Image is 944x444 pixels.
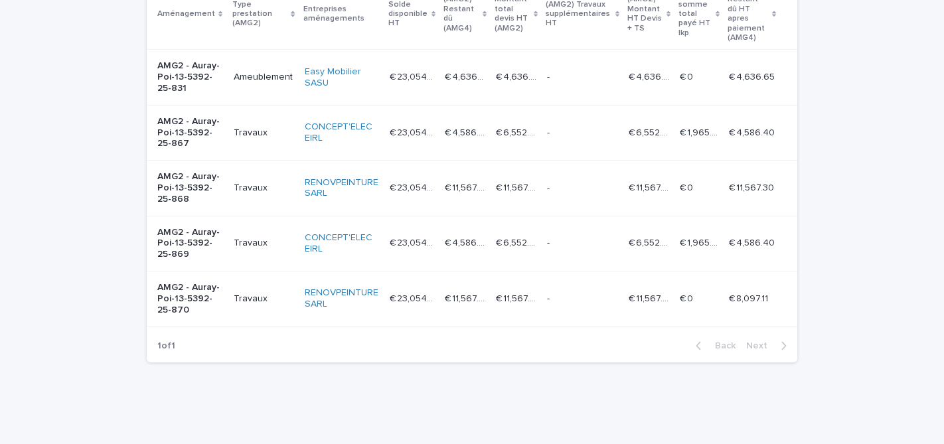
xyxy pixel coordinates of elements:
tr: AMG2 - Auray-Poi-13-5392-25-867TravauxCONCEPT'ELEC EIRL € 23,054.20€ 23,054.20 € 4,586.40€ 4,586.... [147,105,797,160]
p: € 0 [680,291,696,305]
p: € 11,567.30 [629,291,672,305]
a: CONCEPT'ELEC EIRL [305,232,379,255]
p: € 0 [680,69,696,83]
p: € 11,567.30 [496,291,539,305]
span: Back [707,341,736,350]
p: € 4,636.65 [729,69,777,83]
p: € 23,054.20 [390,235,437,249]
p: € 11,567.30 [729,180,777,194]
tr: AMG2 - Auray-Poi-13-5392-25-868TravauxRENOVPEINTURE SARL € 23,054.20€ 23,054.20 € 11,567.30€ 11,5... [147,161,797,216]
p: - [547,125,552,139]
a: Easy Mobilier SASU [305,66,379,89]
p: € 4,586.40 [729,125,777,139]
tr: AMG2 - Auray-Poi-13-5392-25-869TravauxCONCEPT'ELEC EIRL € 23,054.20€ 23,054.20 € 4,586.40€ 4,586.... [147,216,797,271]
button: Next [741,340,797,352]
p: € 11,567.30 [445,291,488,305]
p: - [547,291,552,305]
p: € 23,054.20 [390,291,437,305]
p: AMG2 - Auray-Poi-13-5392-25-869 [157,227,223,260]
p: Entreprises aménagements [303,2,380,27]
p: Travaux [234,127,293,139]
p: € 4,636.65 [445,69,488,83]
a: RENOVPEINTURE SARL [305,287,379,310]
p: € 23,054.20 [390,125,437,139]
p: € 8,097.11 [729,291,771,305]
p: Aménagement [157,7,215,21]
p: € 0 [680,180,696,194]
button: Back [685,340,741,352]
p: 1 of 1 [147,330,186,362]
p: - [547,180,552,194]
p: € 6,552.00 [629,125,672,139]
p: € 11,567.30 [629,180,672,194]
p: AMG2 - Auray-Poi-13-5392-25-831 [157,60,223,94]
p: AMG2 - Auray-Poi-13-5392-25-870 [157,282,223,315]
p: € 23,054.20 [390,69,437,83]
a: CONCEPT'ELEC EIRL [305,121,379,144]
tr: AMG2 - Auray-Poi-13-5392-25-831AmeublementEasy Mobilier SASU € 23,054.20€ 23,054.20 € 4,636.65€ 4... [147,50,797,105]
p: € 23,054.20 [390,180,437,194]
p: € 4,586.40 [445,125,488,139]
p: € 1,965.60 [680,125,721,139]
p: AMG2 - Auray-Poi-13-5392-25-868 [157,171,223,204]
p: Travaux [234,183,293,194]
p: € 4,636.65 [629,69,672,83]
p: - [547,235,552,249]
p: € 6,552.00 [629,235,672,249]
p: € 6,552.00 [496,235,539,249]
p: - [547,69,552,83]
p: AMG2 - Auray-Poi-13-5392-25-867 [157,116,223,149]
p: € 11,567.30 [445,180,488,194]
p: € 4,586.40 [729,235,777,249]
p: € 4,586.40 [445,235,488,249]
p: Travaux [234,238,293,249]
p: € 4,636.65 [496,69,539,83]
tr: AMG2 - Auray-Poi-13-5392-25-870TravauxRENOVPEINTURE SARL € 23,054.20€ 23,054.20 € 11,567.30€ 11,5... [147,271,797,326]
a: RENOVPEINTURE SARL [305,177,379,200]
p: Travaux [234,293,293,305]
p: Ameublement [234,72,293,83]
p: € 11,567.30 [496,180,539,194]
p: € 6,552.00 [496,125,539,139]
p: € 1,965.60 [680,235,721,249]
span: Next [746,341,775,350]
